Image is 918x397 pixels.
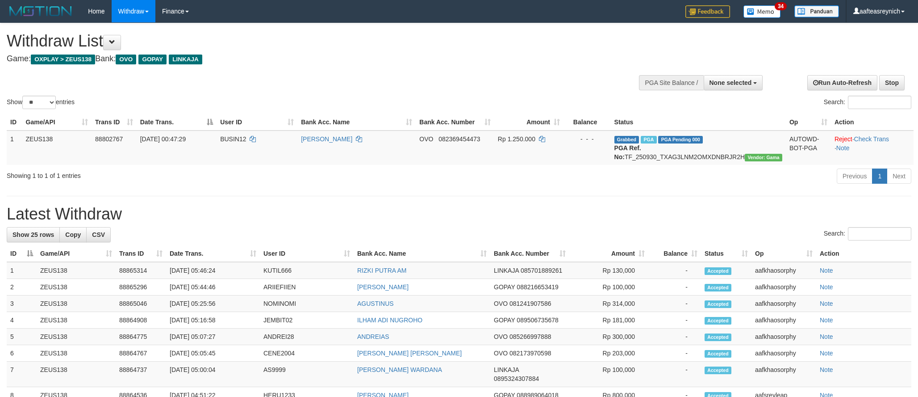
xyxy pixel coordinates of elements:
[116,312,166,329] td: 88864908
[7,245,37,262] th: ID: activate to sort column descending
[509,350,551,357] span: Copy 082173970598 to clipboard
[7,4,75,18] img: MOTION_logo.png
[166,362,260,387] td: [DATE] 05:00:04
[835,135,852,143] a: Reject
[704,75,763,90] button: None selected
[116,55,136,64] span: OVO
[260,296,354,312] td: NOMINOMI
[494,333,508,340] span: OVO
[569,345,648,362] td: Rp 203,000
[521,267,562,274] span: Copy 085701889261 to clipboard
[569,312,648,329] td: Rp 181,000
[140,135,186,143] span: [DATE] 00:47:29
[419,135,433,143] span: OVO
[494,375,539,382] span: Copy 0895324307884 to clipboard
[831,114,914,131] th: Action
[751,279,816,296] td: aafkhaosorphy
[705,367,731,374] span: Accepted
[569,245,648,262] th: Amount: activate to sort column ascending
[116,362,166,387] td: 88864737
[820,283,833,291] a: Note
[648,262,701,279] td: -
[745,154,782,161] span: Vendor URL: https://trx31.1velocity.biz
[569,279,648,296] td: Rp 100,000
[824,96,911,109] label: Search:
[7,262,37,279] td: 1
[13,231,54,238] span: Show 25 rows
[639,75,703,90] div: PGA Site Balance /
[509,300,551,307] span: Copy 081241907586 to clipboard
[820,300,833,307] a: Note
[260,362,354,387] td: AS9999
[705,284,731,291] span: Accepted
[820,350,833,357] a: Note
[22,131,92,165] td: ZEUS138
[137,114,217,131] th: Date Trans.: activate to sort column descending
[494,317,515,324] span: GOPAY
[569,296,648,312] td: Rp 314,000
[7,345,37,362] td: 6
[357,333,389,340] a: ANDREIAS
[614,144,641,160] b: PGA Ref. No:
[848,227,911,241] input: Search:
[807,75,877,90] a: Run Auto-Refresh
[37,362,116,387] td: ZEUS138
[86,227,111,242] a: CSV
[37,312,116,329] td: ZEUS138
[169,55,202,64] span: LINKAJA
[166,329,260,345] td: [DATE] 05:07:27
[786,114,831,131] th: Op: activate to sort column ascending
[260,262,354,279] td: KUTIL666
[357,350,462,357] a: [PERSON_NAME] [PERSON_NAME]
[705,334,731,341] span: Accepted
[563,114,611,131] th: Balance
[494,366,519,373] span: LINKAJA
[820,333,833,340] a: Note
[887,169,911,184] a: Next
[837,169,872,184] a: Previous
[166,312,260,329] td: [DATE] 05:16:58
[37,329,116,345] td: ZEUS138
[7,32,603,50] h1: Withdraw List
[705,317,731,325] span: Accepted
[59,227,87,242] a: Copy
[260,345,354,362] td: CENE2004
[751,262,816,279] td: aafkhaosorphy
[22,96,56,109] select: Showentries
[116,245,166,262] th: Trans ID: activate to sort column ascending
[166,262,260,279] td: [DATE] 05:46:24
[7,227,60,242] a: Show 25 rows
[751,245,816,262] th: Op: activate to sort column ascending
[648,296,701,312] td: -
[7,329,37,345] td: 5
[166,279,260,296] td: [DATE] 05:44:46
[611,114,786,131] th: Status
[569,262,648,279] td: Rp 130,000
[751,296,816,312] td: aafkhaosorphy
[648,245,701,262] th: Balance: activate to sort column ascending
[260,245,354,262] th: User ID: activate to sort column ascending
[7,296,37,312] td: 3
[7,205,911,223] h1: Latest Withdraw
[138,55,167,64] span: GOPAY
[7,114,22,131] th: ID
[357,366,442,373] a: [PERSON_NAME] WARDANA
[92,231,105,238] span: CSV
[116,296,166,312] td: 88865046
[37,296,116,312] td: ZEUS138
[751,362,816,387] td: aafkhaosorphy
[824,227,911,241] label: Search:
[648,329,701,345] td: -
[701,245,751,262] th: Status: activate to sort column ascending
[260,329,354,345] td: ANDREI28
[116,329,166,345] td: 88864775
[92,114,137,131] th: Trans ID: activate to sort column ascending
[872,169,887,184] a: 1
[848,96,911,109] input: Search:
[7,96,75,109] label: Show entries
[611,131,786,165] td: TF_250930_TXAG3LNM2OMXDNBRJR2H
[22,114,92,131] th: Game/API: activate to sort column ascending
[31,55,95,64] span: OXPLAY > ZEUS138
[7,131,22,165] td: 1
[301,135,352,143] a: [PERSON_NAME]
